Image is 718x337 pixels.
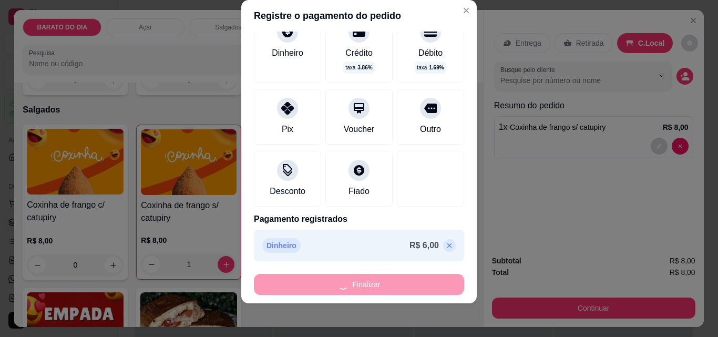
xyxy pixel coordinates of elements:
[270,185,305,198] div: Desconto
[282,123,293,136] div: Pix
[458,2,475,19] button: Close
[417,64,444,72] p: taxa
[272,47,303,59] div: Dinheiro
[254,213,464,226] p: Pagamento registrados
[344,123,375,136] div: Voucher
[429,64,444,72] span: 1.69 %
[357,64,372,72] span: 3.86 %
[348,185,370,198] div: Fiado
[345,64,372,72] p: taxa
[418,47,443,59] div: Débito
[262,238,301,253] p: Dinheiro
[345,47,373,59] div: Crédito
[409,239,439,252] p: R$ 6,00
[420,123,441,136] div: Outro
